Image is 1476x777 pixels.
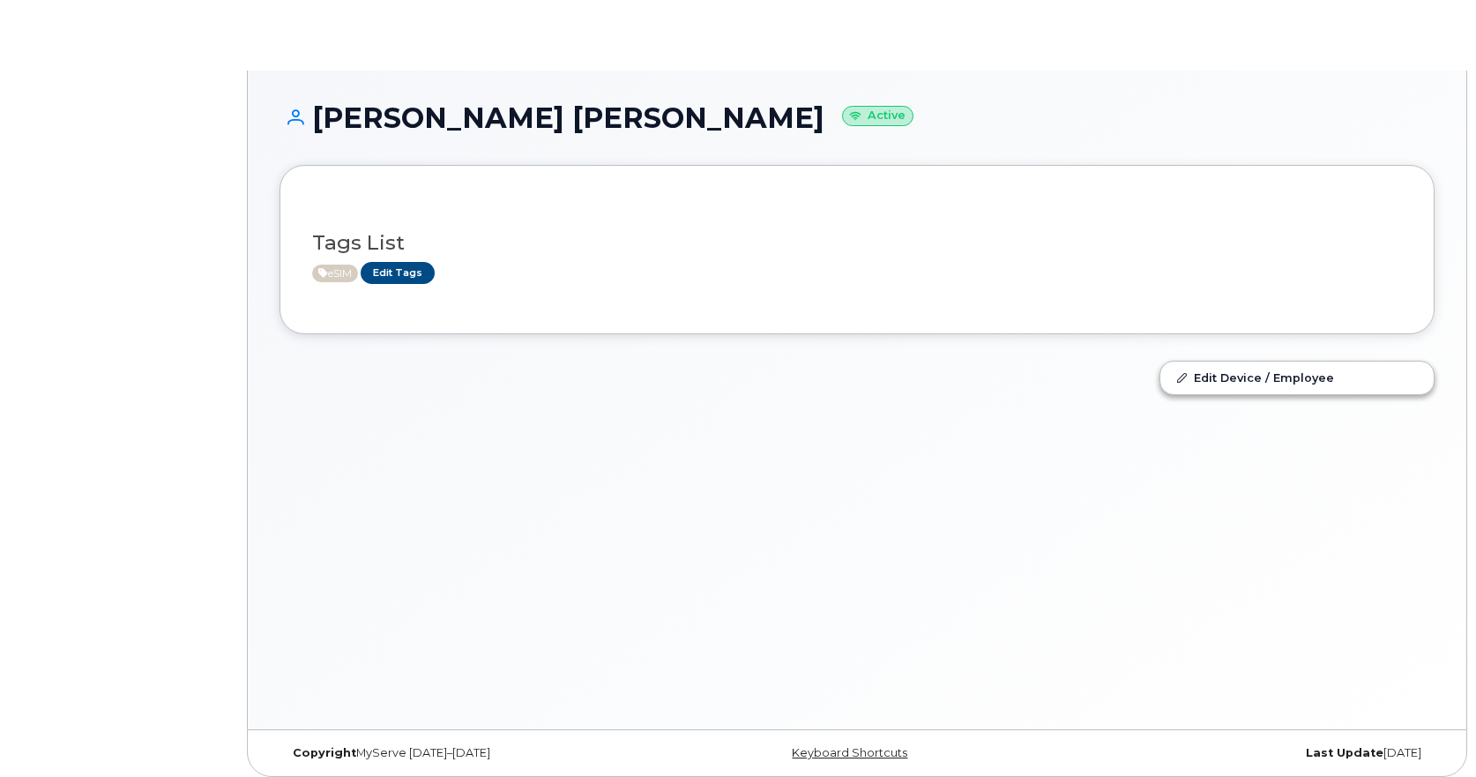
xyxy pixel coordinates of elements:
[842,106,913,126] small: Active
[792,746,907,759] a: Keyboard Shortcuts
[293,746,356,759] strong: Copyright
[1049,746,1435,760] div: [DATE]
[312,232,1402,254] h3: Tags List
[312,265,358,282] span: Active
[280,746,665,760] div: MyServe [DATE]–[DATE]
[361,262,435,284] a: Edit Tags
[280,102,1435,133] h1: [PERSON_NAME] [PERSON_NAME]
[1306,746,1383,759] strong: Last Update
[1160,362,1434,393] a: Edit Device / Employee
